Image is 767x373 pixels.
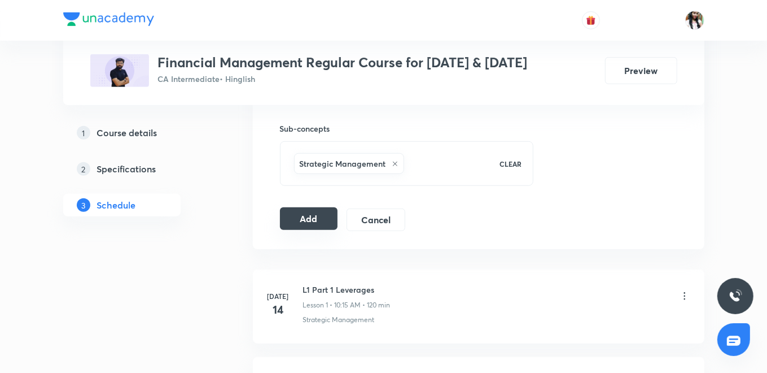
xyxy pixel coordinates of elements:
h5: Course details [97,126,157,140]
p: 2 [77,162,90,176]
img: avatar [586,15,596,25]
h6: L1 Part 1 Leverages [303,284,391,296]
img: Company Logo [63,12,154,26]
img: BADD264C-4CD8-46FB-9443-E903335F4D38_plus.png [90,54,149,87]
p: Lesson 1 • 10:15 AM • 120 min [303,300,391,310]
button: Cancel [347,209,405,231]
img: Bismita Dutta [685,11,704,30]
p: Strategic Management [303,315,375,325]
a: Company Logo [63,12,154,29]
h3: Financial Management Regular Course for [DATE] & [DATE] [158,54,528,71]
h6: [DATE] [267,291,290,301]
h5: Specifications [97,162,156,176]
p: CA Intermediate • Hinglish [158,73,528,85]
h4: 14 [267,301,290,318]
a: 2Specifications [63,158,217,180]
h5: Schedule [97,198,136,212]
a: 1Course details [63,122,217,144]
p: 3 [77,198,90,212]
button: avatar [582,11,600,29]
button: Preview [605,57,677,84]
h6: Sub-concepts [280,123,534,135]
p: 1 [77,126,90,140]
button: Add [280,207,338,230]
p: CLEAR [499,159,521,169]
h6: Strategic Management [300,158,386,170]
img: ttu [729,289,742,303]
